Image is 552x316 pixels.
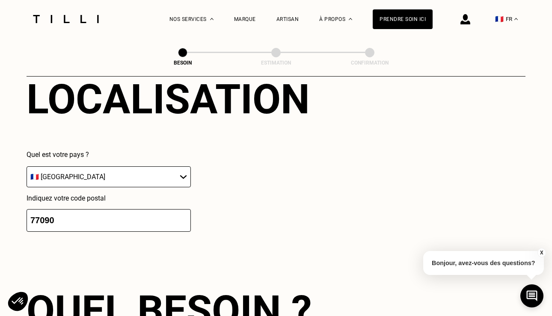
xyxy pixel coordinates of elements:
[30,15,102,23] img: Logo du service de couturière Tilli
[27,209,191,232] input: 75001 or 69008
[233,60,319,66] div: Estimation
[327,60,413,66] div: Confirmation
[276,16,299,22] a: Artisan
[514,18,518,20] img: menu déroulant
[423,251,544,275] p: Bonjour, avez-vous des questions?
[27,194,191,202] p: Indiquez votre code postal
[460,14,470,24] img: icône connexion
[537,248,546,257] button: X
[27,151,191,159] p: Quel est votre pays ?
[140,60,226,66] div: Besoin
[234,16,256,22] a: Marque
[349,18,352,20] img: Menu déroulant à propos
[495,15,504,23] span: 🇫🇷
[373,9,433,29] a: Prendre soin ici
[210,18,214,20] img: Menu déroulant
[27,75,310,123] div: Localisation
